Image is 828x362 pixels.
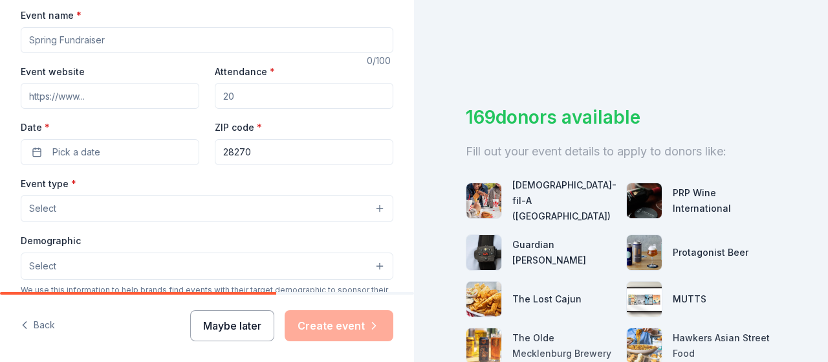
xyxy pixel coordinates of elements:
label: Attendance [215,65,275,78]
div: Protagonist Beer [673,245,748,260]
button: Back [21,312,55,339]
input: Spring Fundraiser [21,27,393,53]
img: photo for PRP Wine International [627,183,662,218]
div: 169 donors available [466,104,776,131]
label: Date [21,121,199,134]
label: Event name [21,9,82,22]
img: photo for MUTTS [627,282,662,317]
label: ZIP code [215,121,262,134]
img: photo for The Lost Cajun [466,282,501,317]
div: We use this information to help brands find events with their target demographic to sponsor their... [21,285,393,306]
button: Pick a date [21,139,199,165]
div: 0 /100 [367,53,393,69]
button: Maybe later [190,310,274,341]
div: Guardian [PERSON_NAME] [512,237,616,268]
div: MUTTS [673,291,706,307]
input: https://www... [21,83,199,109]
button: Select [21,253,393,280]
div: Fill out your event details to apply to donors like: [466,141,776,162]
input: 12345 (U.S. only) [215,139,393,165]
span: Pick a date [52,144,100,160]
div: PRP Wine International [673,185,776,216]
img: photo for Chick-fil-A (Charlotte) [466,183,501,218]
label: Event type [21,177,76,190]
label: Event website [21,65,85,78]
div: The Lost Cajun [512,291,582,307]
button: Select [21,195,393,222]
span: Select [29,201,56,216]
span: Select [29,258,56,274]
img: photo for Guardian Angel Device [466,235,501,270]
div: [DEMOGRAPHIC_DATA]-fil-A ([GEOGRAPHIC_DATA]) [512,177,616,224]
img: photo for Protagonist Beer [627,235,662,270]
label: Demographic [21,234,81,247]
input: 20 [215,83,393,109]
